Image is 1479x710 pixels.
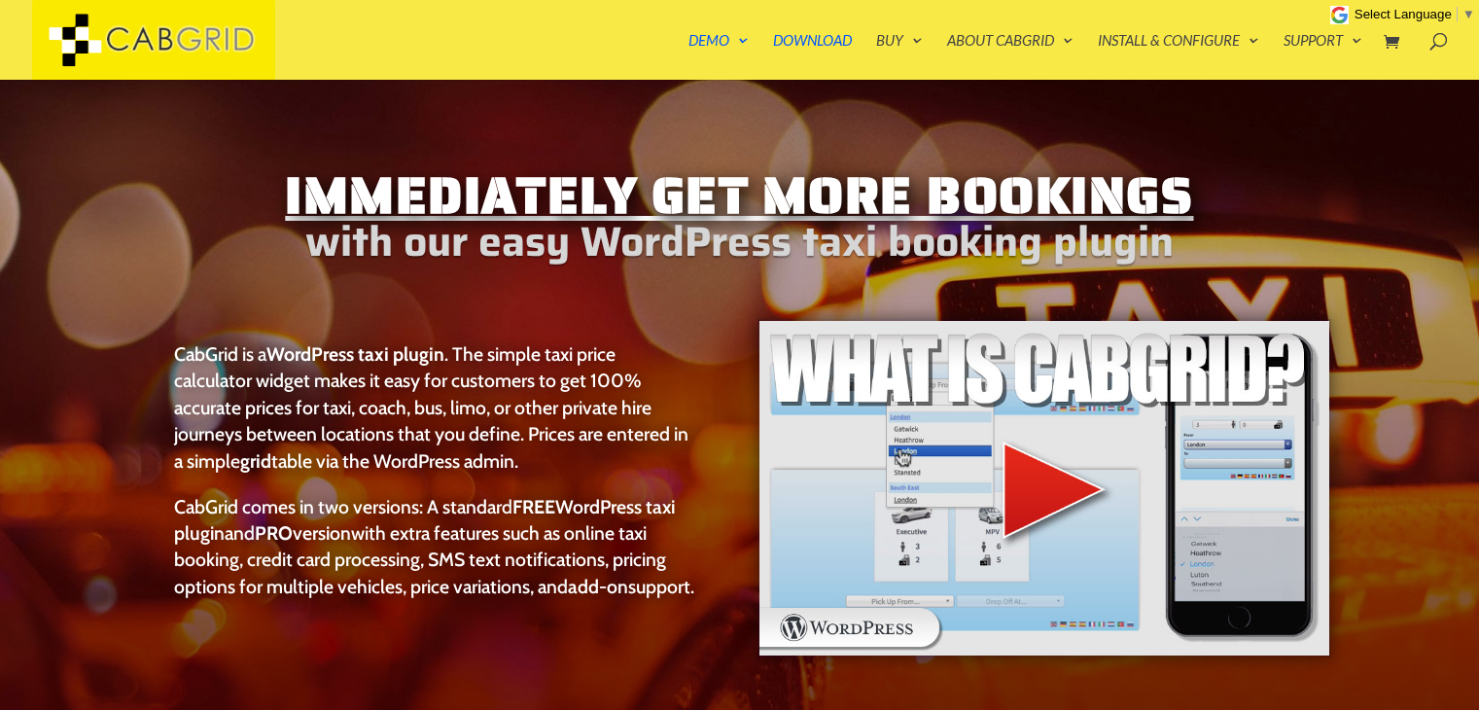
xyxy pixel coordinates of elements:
[1462,7,1475,21] span: ▼
[876,33,923,80] a: Buy
[240,449,271,473] strong: grid
[255,521,293,545] strong: PRO
[1355,7,1475,21] a: Select Language​
[32,27,275,48] a: CabGrid Taxi Plugin
[148,233,1331,260] h2: with our easy WordPress taxi booking plugin
[148,168,1331,233] h1: Immediately Get More Bookings
[688,33,749,80] a: Demo
[1457,7,1458,21] span: ​
[512,495,555,518] strong: FREE
[266,342,444,366] strong: WordPress taxi plugin
[568,575,628,598] a: add-on
[757,642,1331,661] a: WordPress taxi booking plugin Intro Video
[773,33,852,80] a: Download
[174,341,696,494] p: CabGrid is a . The simple taxi price calculator widget makes it easy for customers to get 100% ac...
[1284,33,1362,80] a: Support
[757,319,1331,657] img: WordPress taxi booking plugin Intro Video
[174,494,696,601] p: CabGrid comes in two versions: A standard and with extra features such as online taxi booking, cr...
[1355,7,1452,21] span: Select Language
[255,521,351,545] a: PROversion
[947,33,1074,80] a: About CabGrid
[174,495,675,545] a: FREEWordPress taxi plugin
[1098,33,1259,80] a: Install & Configure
